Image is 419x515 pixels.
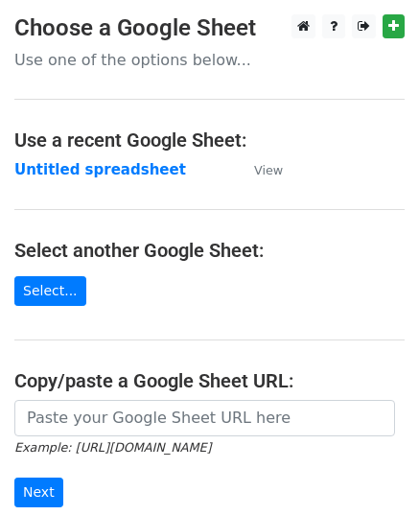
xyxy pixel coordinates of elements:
h4: Select another Google Sheet: [14,239,405,262]
a: Untitled spreadsheet [14,161,186,178]
a: Select... [14,276,86,306]
h4: Copy/paste a Google Sheet URL: [14,369,405,392]
small: View [254,163,283,177]
input: Paste your Google Sheet URL here [14,400,395,436]
h4: Use a recent Google Sheet: [14,129,405,152]
input: Next [14,478,63,507]
a: View [235,161,283,178]
p: Use one of the options below... [14,50,405,70]
small: Example: [URL][DOMAIN_NAME] [14,440,211,455]
h3: Choose a Google Sheet [14,14,405,42]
